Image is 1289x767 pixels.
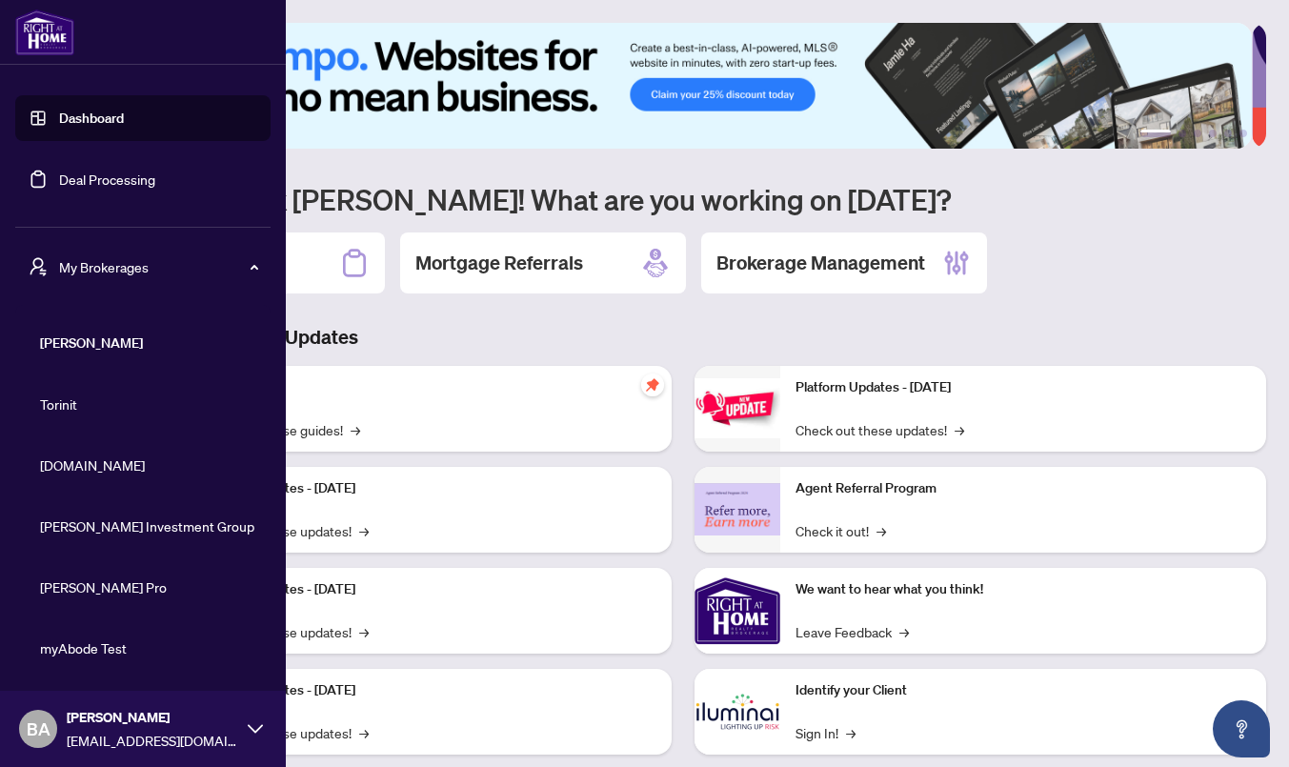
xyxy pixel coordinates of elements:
[796,478,1252,499] p: Agent Referral Program
[716,250,925,276] h2: Brokerage Management
[359,621,369,642] span: →
[796,520,886,541] a: Check it out!→
[876,520,886,541] span: →
[29,257,48,276] span: user-switch
[796,722,856,743] a: Sign In!→
[40,576,257,597] span: [PERSON_NAME] Pro
[796,377,1252,398] p: Platform Updates - [DATE]
[40,637,257,658] span: myAbode Test
[899,621,909,642] span: →
[415,250,583,276] h2: Mortgage Referrals
[15,10,74,55] img: logo
[99,23,1252,149] img: Slide 0
[846,722,856,743] span: →
[40,394,257,414] span: Torinit
[99,324,1266,351] h3: Brokerage & Industry Updates
[1209,130,1217,137] button: 4
[695,669,780,755] img: Identify your Client
[796,680,1252,701] p: Identify your Client
[1140,130,1171,137] button: 1
[99,181,1266,217] h1: Welcome back [PERSON_NAME]! What are you working on [DATE]?
[359,722,369,743] span: →
[351,419,360,440] span: →
[695,483,780,535] img: Agent Referral Program
[1224,130,1232,137] button: 5
[1213,700,1270,757] button: Open asap
[641,373,664,396] span: pushpin
[200,579,656,600] p: Platform Updates - [DATE]
[67,707,238,728] span: [PERSON_NAME]
[40,454,257,475] span: [DOMAIN_NAME]
[67,730,238,751] span: [EMAIL_ADDRESS][DOMAIN_NAME]
[40,515,257,536] span: [PERSON_NAME] Investment Group
[695,378,780,438] img: Platform Updates - June 23, 2025
[359,520,369,541] span: →
[955,419,964,440] span: →
[1194,130,1201,137] button: 3
[796,579,1252,600] p: We want to hear what you think!
[59,171,155,188] a: Deal Processing
[1178,130,1186,137] button: 2
[27,716,50,742] span: BA
[796,419,964,440] a: Check out these updates!→
[59,110,124,127] a: Dashboard
[40,333,257,353] span: [PERSON_NAME]
[695,568,780,654] img: We want to hear what you think!
[200,478,656,499] p: Platform Updates - [DATE]
[1239,130,1247,137] button: 6
[796,621,909,642] a: Leave Feedback→
[200,680,656,701] p: Platform Updates - [DATE]
[59,256,257,277] span: My Brokerages
[200,377,656,398] p: Self-Help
